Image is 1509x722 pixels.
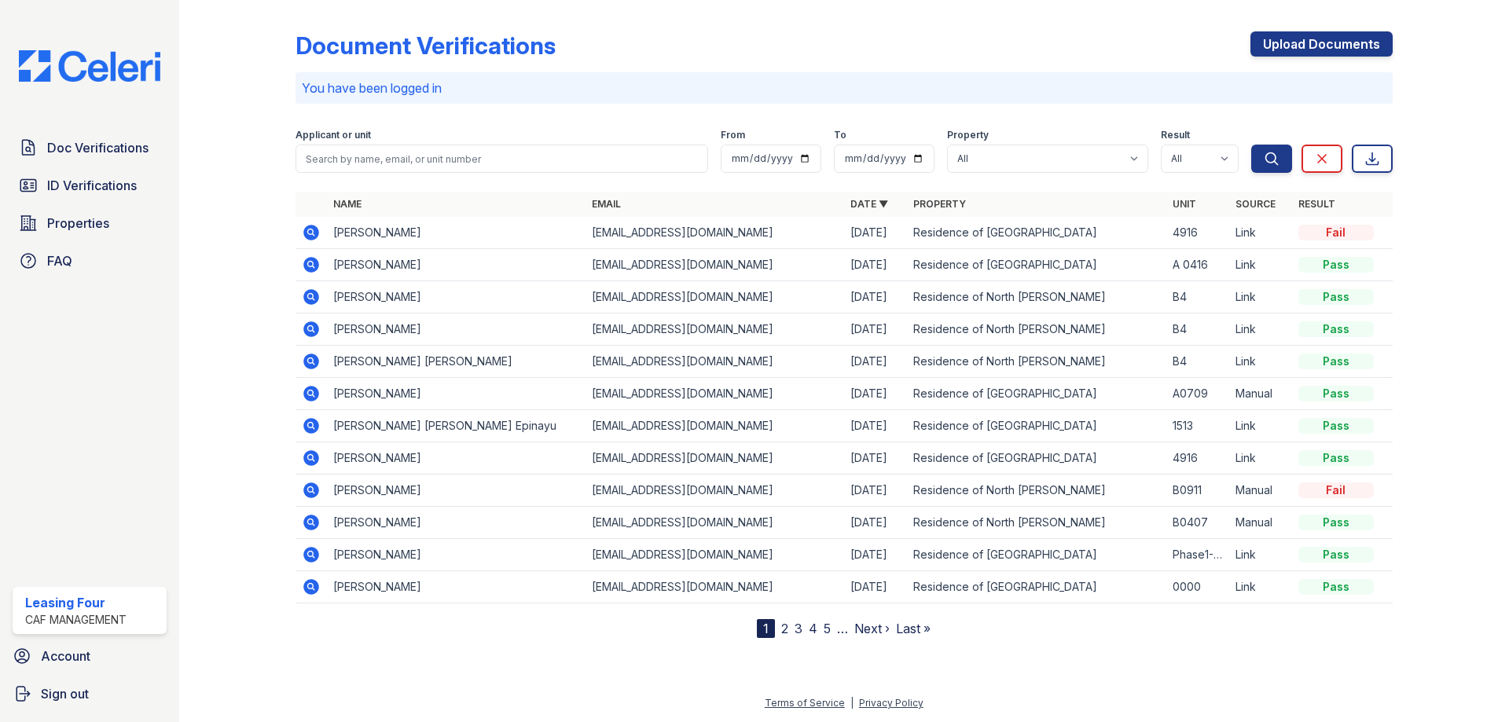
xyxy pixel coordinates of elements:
td: [PERSON_NAME] [327,313,586,346]
td: [PERSON_NAME] [327,249,586,281]
td: Link [1229,249,1292,281]
td: Manual [1229,378,1292,410]
a: 5 [824,621,831,636]
td: [PERSON_NAME] [327,442,586,475]
a: Source [1235,198,1276,210]
span: Doc Verifications [47,138,149,157]
div: Pass [1298,257,1374,273]
td: [EMAIL_ADDRESS][DOMAIN_NAME] [586,539,844,571]
td: [DATE] [844,249,907,281]
a: Date ▼ [850,198,888,210]
td: [DATE] [844,217,907,249]
div: Fail [1298,225,1374,240]
a: Terms of Service [765,697,845,709]
a: Property [913,198,966,210]
td: 4916 [1166,217,1229,249]
td: [EMAIL_ADDRESS][DOMAIN_NAME] [586,378,844,410]
a: ID Verifications [13,170,167,201]
td: Manual [1229,507,1292,539]
td: B4 [1166,313,1229,346]
td: [DATE] [844,410,907,442]
a: Unit [1173,198,1196,210]
span: Sign out [41,684,89,703]
td: [PERSON_NAME] [327,539,586,571]
div: CAF Management [25,612,127,628]
div: Pass [1298,386,1374,401]
div: Document Verifications [296,31,556,60]
a: Result [1298,198,1335,210]
td: Residence of North [PERSON_NAME] [907,475,1166,507]
p: You have been logged in [302,79,1386,97]
td: Residence of North [PERSON_NAME] [907,281,1166,313]
td: Residence of [GEOGRAPHIC_DATA] [907,539,1166,571]
td: Link [1229,346,1292,378]
a: FAQ [13,245,167,277]
div: Pass [1298,515,1374,530]
td: Link [1229,442,1292,475]
a: Name [333,198,362,210]
td: [PERSON_NAME] [327,571,586,603]
td: [DATE] [844,313,907,346]
input: Search by name, email, or unit number [296,145,708,173]
td: 0000 [1166,571,1229,603]
a: Privacy Policy [859,697,923,709]
div: | [850,697,854,709]
div: Pass [1298,450,1374,466]
td: Residence of North [PERSON_NAME] [907,313,1166,346]
td: Link [1229,281,1292,313]
span: ID Verifications [47,176,137,195]
td: Link [1229,571,1292,603]
td: Residence of [GEOGRAPHIC_DATA] [907,442,1166,475]
div: Pass [1298,321,1374,337]
td: Residence of [GEOGRAPHIC_DATA] [907,217,1166,249]
a: 2 [781,621,788,636]
td: A 0416 [1166,249,1229,281]
label: Result [1161,129,1190,141]
td: [PERSON_NAME] [PERSON_NAME] [327,346,586,378]
td: [EMAIL_ADDRESS][DOMAIN_NAME] [586,313,844,346]
a: 4 [809,621,817,636]
td: [DATE] [844,346,907,378]
td: [EMAIL_ADDRESS][DOMAIN_NAME] [586,507,844,539]
img: CE_Logo_Blue-a8612792a0a2168367f1c8372b55b34899dd931a85d93a1a3d3e32e68fde9ad4.png [6,50,173,82]
a: 3 [795,621,802,636]
td: Link [1229,313,1292,346]
td: [DATE] [844,507,907,539]
td: [DATE] [844,281,907,313]
label: To [834,129,846,141]
td: Residence of [GEOGRAPHIC_DATA] [907,571,1166,603]
td: [EMAIL_ADDRESS][DOMAIN_NAME] [586,281,844,313]
td: B4 [1166,346,1229,378]
div: Pass [1298,289,1374,305]
td: [EMAIL_ADDRESS][DOMAIN_NAME] [586,249,844,281]
div: Pass [1298,354,1374,369]
a: Email [592,198,621,210]
td: [DATE] [844,571,907,603]
td: [PERSON_NAME] [327,281,586,313]
div: Pass [1298,418,1374,434]
a: Last » [896,621,931,636]
td: [EMAIL_ADDRESS][DOMAIN_NAME] [586,410,844,442]
label: From [721,129,745,141]
td: Phase1-0114 [1166,539,1229,571]
span: FAQ [47,251,72,270]
td: [PERSON_NAME] [327,475,586,507]
td: [DATE] [844,442,907,475]
td: B0407 [1166,507,1229,539]
td: Link [1229,217,1292,249]
td: [EMAIL_ADDRESS][DOMAIN_NAME] [586,475,844,507]
a: Doc Verifications [13,132,167,163]
div: 1 [757,619,775,638]
td: [PERSON_NAME] [327,378,586,410]
label: Applicant or unit [296,129,371,141]
span: Properties [47,214,109,233]
td: Link [1229,539,1292,571]
td: Manual [1229,475,1292,507]
a: Account [6,640,173,672]
td: [PERSON_NAME] [327,507,586,539]
td: B4 [1166,281,1229,313]
td: B0911 [1166,475,1229,507]
a: Properties [13,207,167,239]
a: Upload Documents [1250,31,1393,57]
td: [DATE] [844,378,907,410]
